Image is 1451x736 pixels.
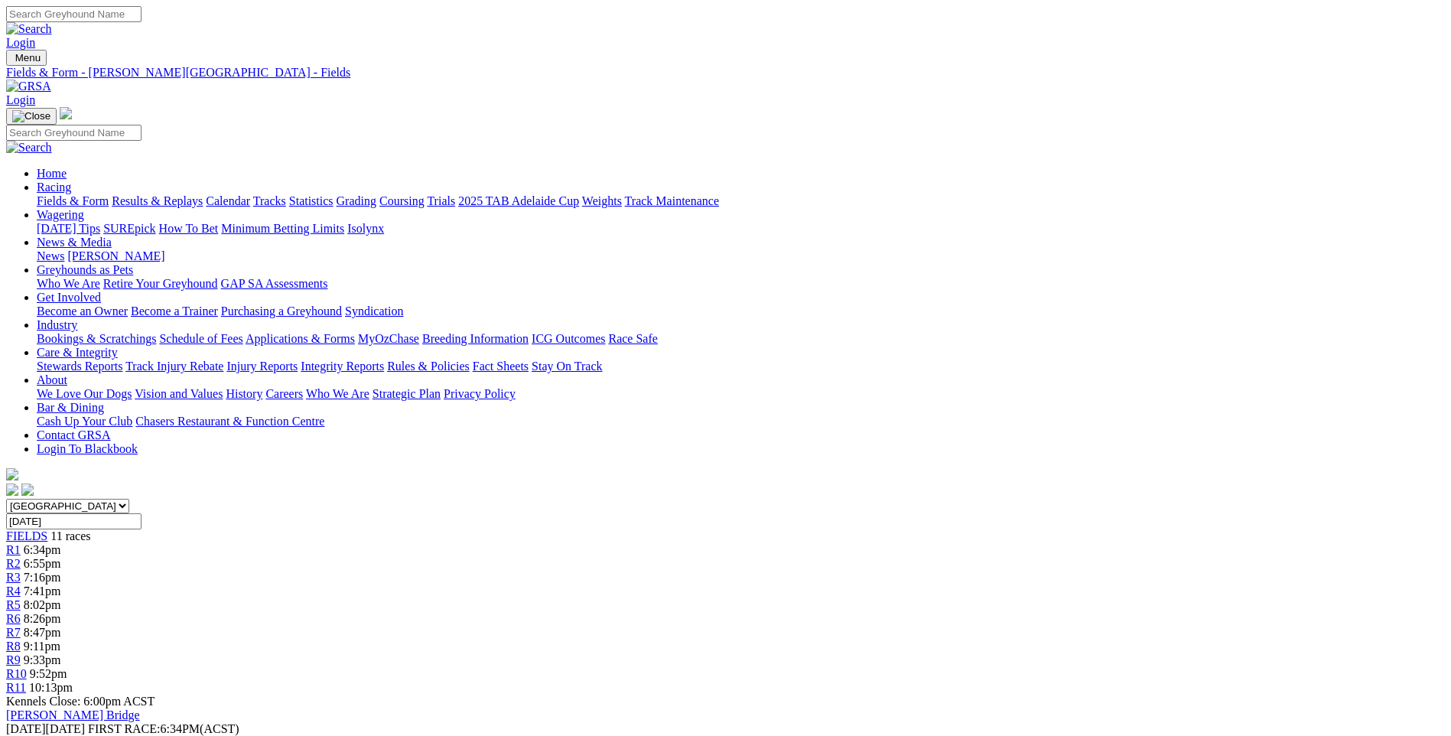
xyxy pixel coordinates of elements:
[221,304,342,318] a: Purchasing a Greyhound
[103,222,155,235] a: SUREpick
[37,181,71,194] a: Racing
[67,249,164,262] a: [PERSON_NAME]
[6,529,47,542] a: FIELDS
[6,695,155,708] span: Kennels Close: 6:00pm ACST
[6,50,47,66] button: Toggle navigation
[21,484,34,496] img: twitter.svg
[125,360,223,373] a: Track Injury Rebate
[37,291,101,304] a: Get Involved
[24,557,61,570] span: 6:55pm
[24,626,61,639] span: 8:47pm
[37,360,122,373] a: Stewards Reports
[37,263,133,276] a: Greyhounds as Pets
[37,167,67,180] a: Home
[37,194,109,207] a: Fields & Form
[37,222,1445,236] div: Wagering
[6,141,52,155] img: Search
[37,277,1445,291] div: Greyhounds as Pets
[159,332,242,345] a: Schedule of Fees
[6,585,21,598] span: R4
[24,653,61,666] span: 9:33pm
[221,222,344,235] a: Minimum Betting Limits
[337,194,376,207] a: Grading
[37,428,110,441] a: Contact GRSA
[473,360,529,373] a: Fact Sheets
[427,194,455,207] a: Trials
[103,277,218,290] a: Retire Your Greyhound
[532,360,602,373] a: Stay On Track
[532,332,605,345] a: ICG Outcomes
[37,346,118,359] a: Care & Integrity
[444,387,516,400] a: Privacy Policy
[226,387,262,400] a: History
[387,360,470,373] a: Rules & Policies
[37,304,128,318] a: Become an Owner
[6,640,21,653] a: R8
[6,626,21,639] a: R7
[50,529,90,542] span: 11 races
[6,722,85,735] span: [DATE]
[206,194,250,207] a: Calendar
[6,557,21,570] span: R2
[37,332,1445,346] div: Industry
[246,332,355,345] a: Applications & Forms
[306,387,369,400] a: Who We Are
[6,612,21,625] a: R6
[24,571,61,584] span: 7:16pm
[37,249,1445,263] div: News & Media
[345,304,403,318] a: Syndication
[582,194,622,207] a: Weights
[6,125,142,141] input: Search
[6,36,35,49] a: Login
[253,194,286,207] a: Tracks
[379,194,425,207] a: Coursing
[37,318,77,331] a: Industry
[6,571,21,584] a: R3
[6,667,27,680] a: R10
[373,387,441,400] a: Strategic Plan
[6,598,21,611] a: R5
[131,304,218,318] a: Become a Trainer
[301,360,384,373] a: Integrity Reports
[37,236,112,249] a: News & Media
[24,598,61,611] span: 8:02pm
[60,107,72,119] img: logo-grsa-white.png
[422,332,529,345] a: Breeding Information
[159,222,219,235] a: How To Bet
[6,66,1445,80] a: Fields & Form - [PERSON_NAME][GEOGRAPHIC_DATA] - Fields
[6,108,57,125] button: Toggle navigation
[6,722,46,735] span: [DATE]
[6,484,18,496] img: facebook.svg
[37,277,100,290] a: Who We Are
[15,52,41,64] span: Menu
[24,543,61,556] span: 6:34pm
[37,332,156,345] a: Bookings & Scratchings
[12,110,50,122] img: Close
[37,387,1445,401] div: About
[6,708,140,721] a: [PERSON_NAME] Bridge
[265,387,303,400] a: Careers
[37,373,67,386] a: About
[37,194,1445,208] div: Racing
[37,222,100,235] a: [DATE] Tips
[37,401,104,414] a: Bar & Dining
[37,208,84,221] a: Wagering
[226,360,298,373] a: Injury Reports
[135,387,223,400] a: Vision and Values
[6,513,142,529] input: Select date
[37,360,1445,373] div: Care & Integrity
[6,653,21,666] a: R9
[625,194,719,207] a: Track Maintenance
[6,80,51,93] img: GRSA
[24,640,60,653] span: 9:11pm
[6,6,142,22] input: Search
[30,667,67,680] span: 9:52pm
[29,681,73,694] span: 10:13pm
[347,222,384,235] a: Isolynx
[37,415,132,428] a: Cash Up Your Club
